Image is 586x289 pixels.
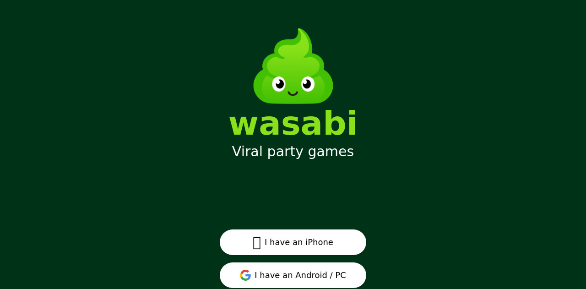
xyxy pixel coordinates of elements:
div: Viral party games [232,143,354,160]
img: Wasabi Mascot [242,15,345,118]
button: I have an iPhone [220,229,366,255]
button: I have an Android / PC [220,262,366,288]
div: wasabi [228,107,358,140]
span:  [253,234,261,251]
